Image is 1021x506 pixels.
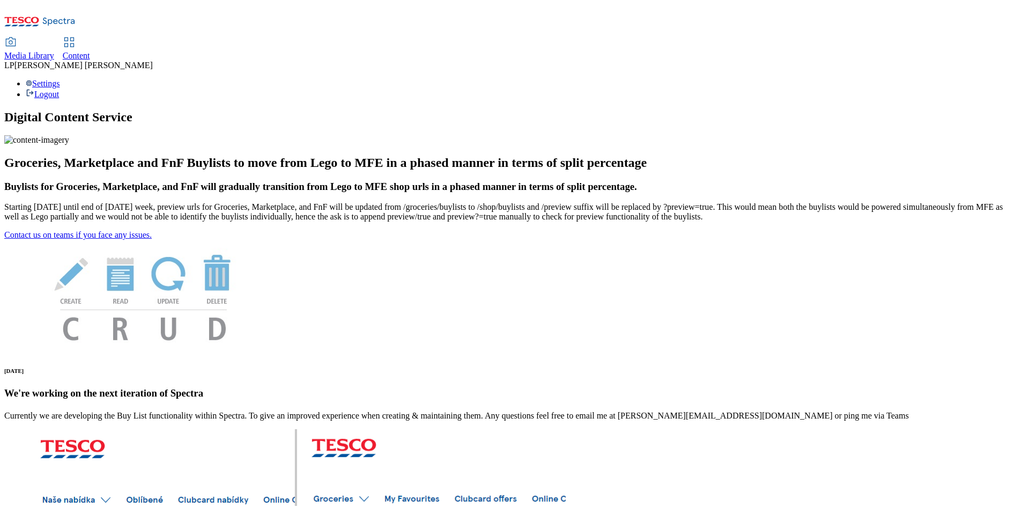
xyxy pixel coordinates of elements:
[4,387,1017,399] h3: We're working on the next iteration of Spectra
[26,79,60,88] a: Settings
[4,368,1017,374] h6: [DATE]
[26,90,59,99] a: Logout
[4,61,14,70] span: LP
[4,411,1017,421] p: Currently we are developing the Buy List functionality within Spectra. To give an improved experi...
[4,38,54,61] a: Media Library
[4,230,152,239] a: Contact us on teams if you face any issues.
[4,156,1017,170] h2: Groceries, Marketplace and FnF Buylists to move from Lego to MFE in a phased manner in terms of s...
[14,61,153,70] span: [PERSON_NAME] [PERSON_NAME]
[4,135,69,145] img: content-imagery
[63,38,90,61] a: Content
[4,181,1017,193] h3: Buylists for Groceries, Marketplace, and FnF will gradually transition from Lego to MFE shop urls...
[4,51,54,60] span: Media Library
[4,240,283,352] img: News Image
[4,110,1017,124] h1: Digital Content Service
[4,202,1017,222] p: Starting [DATE] until end of [DATE] week, preview urls for Groceries, Marketplace, and FnF will b...
[63,51,90,60] span: Content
